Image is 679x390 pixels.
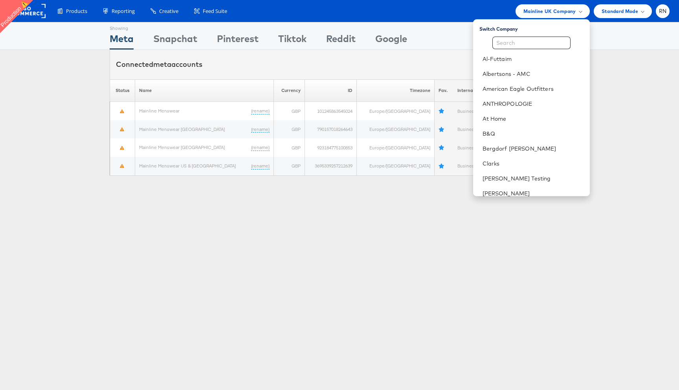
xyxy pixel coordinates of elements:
[305,138,357,157] td: 923184775100853
[274,157,305,175] td: GBP
[112,7,135,15] span: Reporting
[483,145,584,153] a: Bergdorf [PERSON_NAME]
[139,126,225,132] a: Mainline Menswear [GEOGRAPHIC_DATA]
[492,37,571,49] input: Search
[305,120,357,139] td: 790157018264643
[139,144,225,150] a: Mainline Menswear [GEOGRAPHIC_DATA]
[483,70,584,78] a: Albertsons - AMC
[305,79,357,102] th: ID
[483,100,584,108] a: ANTHROPOLOGIE
[135,79,274,102] th: Name
[110,79,135,102] th: Status
[483,85,584,93] a: American Eagle Outfitters
[251,163,270,169] a: (rename)
[110,32,134,50] div: Meta
[274,120,305,139] td: GBP
[375,32,407,50] div: Google
[251,126,270,133] a: (rename)
[483,160,584,167] a: Clarks
[356,120,434,139] td: Europe/[GEOGRAPHIC_DATA]
[479,22,590,32] div: Switch Company
[483,115,584,123] a: At Home
[457,126,500,132] a: Business Manager
[483,130,584,138] a: B&Q
[523,7,576,15] span: Mainline UK Company
[305,102,357,120] td: 101245863545024
[356,138,434,157] td: Europe/[GEOGRAPHIC_DATA]
[659,9,667,14] span: RN
[483,189,584,197] a: [PERSON_NAME]
[217,32,259,50] div: Pinterest
[274,79,305,102] th: Currency
[139,163,236,169] a: Mainline Menswear US & [GEOGRAPHIC_DATA]
[483,175,584,182] a: [PERSON_NAME] Testing
[274,138,305,157] td: GBP
[153,32,197,50] div: Snapchat
[356,102,434,120] td: Europe/[GEOGRAPHIC_DATA]
[457,145,500,151] a: Business Manager
[251,144,270,151] a: (rename)
[483,55,584,63] a: Al-Futtaim
[139,108,180,114] a: Mainline Menswear
[457,163,500,169] a: Business Manager
[274,102,305,120] td: GBP
[457,108,500,114] a: Business Manager
[356,79,434,102] th: Timezone
[278,32,306,50] div: Tiktok
[602,7,638,15] span: Standard Mode
[66,7,87,15] span: Products
[110,22,134,32] div: Showing
[305,157,357,175] td: 3695339257212639
[116,59,202,70] div: Connected accounts
[251,108,270,114] a: (rename)
[203,7,227,15] span: Feed Suite
[326,32,356,50] div: Reddit
[356,157,434,175] td: Europe/[GEOGRAPHIC_DATA]
[153,60,171,69] span: meta
[159,7,178,15] span: Creative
